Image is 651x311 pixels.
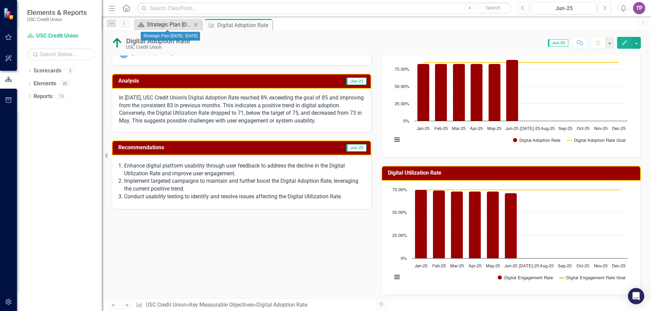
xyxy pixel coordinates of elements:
[513,138,560,143] button: Show Digital Adoption Rate
[519,264,539,268] text: [DATE]-25
[124,177,364,193] p: Implement targeted campaigns to maintain and further boost the Digital Adoption Rate, leveraging ...
[470,127,483,131] text: Apr-25
[420,188,620,191] g: Digital Engagement Rate Goal, series 2 of 2. Line with 12 data points.
[389,186,634,288] div: Chart. Highcharts interactive chart.
[541,127,555,131] text: Aug-25
[417,64,430,121] path: Jan-25, 83. Digital Adoption Rate .
[560,275,625,280] button: Show Digital Engagement Rate Goal
[65,68,76,74] div: 2
[577,127,590,131] text: Oct-25
[471,64,483,121] path: Apr-25, 83. Digital Adoption Rate .
[486,5,500,10] span: Search
[469,191,481,258] path: Apr-25, 73. Digital Engagement Rate.
[34,80,56,88] a: Elements
[389,49,631,150] svg: Interactive chart
[505,193,517,258] path: Jun-25, 71. Digital Engagement Rate.
[487,191,499,258] path: May-25, 73. Digital Engagement Rate.
[389,186,631,288] svg: Interactive chart
[27,32,95,40] a: USC Credit Union
[146,302,186,308] a: USC Credit Union
[137,2,512,14] input: Search ClearPoint...
[56,93,67,99] div: 13
[628,288,644,304] div: Open Intercom Messenger
[346,77,367,85] span: Jun-25
[612,127,626,131] text: Dec-25
[395,85,409,89] text: 50.00%
[256,302,307,308] div: Digital Adoption Rate
[395,102,409,106] text: 25.00%
[392,135,402,145] button: View chart menu, Chart
[633,2,645,14] button: TP
[126,45,190,50] div: USC Credit Union
[489,64,501,121] path: May-25, 83. Digital Adoption Rate .
[452,127,466,131] text: Mar-25
[136,20,192,29] a: Strategic Plan [DATE] - [DATE]
[486,264,500,268] text: May-25
[346,144,367,152] span: Jun-25
[392,272,402,282] button: View chart menu, Chart
[136,301,371,309] div: » »
[558,127,572,131] text: Sep-25
[417,127,430,131] text: Jan-25
[534,4,594,13] div: Jun-25
[415,190,427,258] path: Jan-25, 75. Digital Engagement Rate.
[388,170,637,176] h3: Digital Utilization Rate
[498,275,552,280] button: Show Digital Engagement Rate
[27,17,87,22] small: USC Credit Union
[487,127,501,131] text: May-25
[118,145,289,151] h3: Recommendations
[415,264,428,268] text: Jan-25
[392,210,407,215] text: 50.00%
[118,78,242,84] h3: Analysis
[27,8,87,17] span: Elements & Reports
[60,81,71,87] div: 42
[147,20,192,29] div: Strategic Plan [DATE] - [DATE]
[392,234,407,238] text: 25.00%
[403,119,409,124] text: 0%
[189,302,254,308] a: Key Measurable Objectives
[450,264,464,268] text: Mar-25
[392,188,407,192] text: 75.00%
[415,190,619,259] g: Digital Engagement Rate, series 1 of 2. Bar series with 12 bars.
[422,61,620,64] g: Digital Adoption Rate Goal, series 2 of 2. Line with 12 data points.
[520,127,540,131] text: [DATE]-25
[476,3,510,13] button: Search
[433,190,445,258] path: Feb-25, 74. Digital Engagement Rate.
[531,2,596,14] button: Jun-25
[141,32,200,41] div: Strategic Plan [DATE] - [DATE]
[124,162,364,178] p: Enhance digital platform usability through user feedback to address the decline in the Digital Ut...
[119,94,364,125] p: In [DATE], USC Credit Union's Digital Adoption Rate reached 89, exceeding the goal of 85 and impr...
[34,67,61,75] a: Scorecards
[576,264,589,268] text: Oct-25
[506,127,518,131] text: Jun-25
[612,264,626,268] text: Dec-25
[540,264,554,268] text: Aug-25
[434,127,448,131] text: Feb-25
[451,191,463,258] path: Mar-25, 73. Digital Engagement Rate.
[217,21,271,29] div: Digital Adoption Rate
[389,49,634,150] div: Chart. Highcharts interactive chart.
[469,264,481,268] text: Apr-25
[3,7,15,19] img: ClearPoint Strategy
[126,37,190,45] div: Digital Adoption Rate
[505,264,517,268] text: Jun-25
[548,39,568,47] span: Jun-25
[124,193,364,201] p: Conduct usability testing to identify and resolve issues affecting the Digital Utilization Rate.
[506,60,518,121] path: Jun-25, 89. Digital Adoption Rate .
[395,67,409,72] text: 75.00%
[432,264,446,268] text: Feb-25
[112,38,123,48] img: Above Target
[34,93,53,101] a: Reports
[558,264,572,268] text: Sep-25
[594,127,608,131] text: Nov-25
[453,64,465,121] path: Mar-25, 83. Digital Adoption Rate .
[417,52,619,121] g: Digital Adoption Rate , series 1 of 2. Bar series with 12 bars.
[401,257,407,261] text: 0%
[435,64,447,121] path: Feb-25, 83. Digital Adoption Rate .
[567,138,625,143] button: Show Digital Adoption Rate Goal
[27,48,95,60] input: Search Below...
[594,264,608,268] text: Nov-25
